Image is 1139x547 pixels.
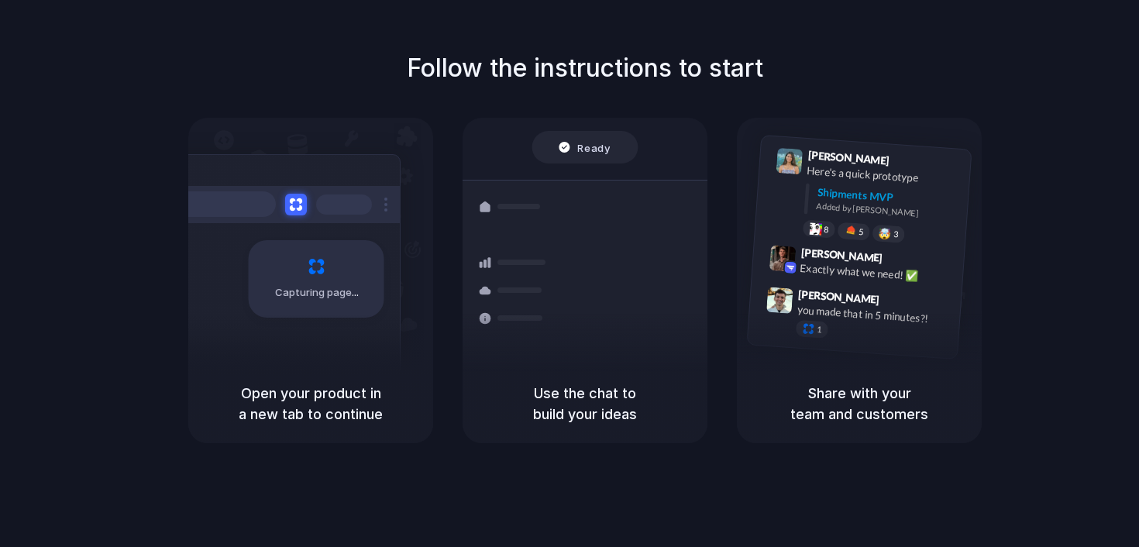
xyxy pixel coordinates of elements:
[800,243,883,266] span: [PERSON_NAME]
[884,293,916,311] span: 9:47 AM
[859,227,864,236] span: 5
[578,139,611,155] span: Ready
[207,383,415,425] h5: Open your product in a new tab to continue
[798,285,880,308] span: [PERSON_NAME]
[800,260,955,286] div: Exactly what we need! ✅
[407,50,763,87] h1: Follow the instructions to start
[807,162,962,188] div: Here's a quick prototype
[894,153,926,172] span: 9:41 AM
[817,325,822,334] span: 1
[755,383,963,425] h5: Share with your team and customers
[893,230,899,239] span: 3
[887,251,919,270] span: 9:42 AM
[816,200,958,222] div: Added by [PERSON_NAME]
[824,225,829,233] span: 8
[481,383,689,425] h5: Use the chat to build your ideas
[797,301,951,328] div: you made that in 5 minutes?!
[817,184,960,209] div: Shipments MVP
[879,228,892,239] div: 🤯
[275,285,361,301] span: Capturing page
[807,146,890,169] span: [PERSON_NAME]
